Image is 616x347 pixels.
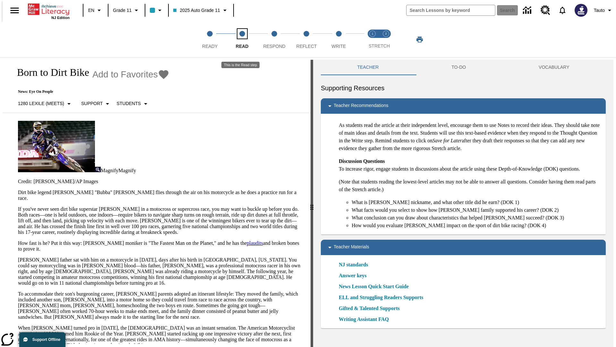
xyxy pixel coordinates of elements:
p: Teacher Recommendations [334,102,388,110]
a: Data Center [519,2,537,19]
button: Class: 2025 Auto Grade 11, Select your class [171,4,231,16]
button: Teacher [321,60,415,75]
span: Reflect [296,44,317,49]
button: VOCABULARY [502,60,606,75]
button: Support Offline [19,332,65,347]
span: EN [88,7,94,14]
div: Teacher Materials [321,240,606,255]
span: Respond [263,44,285,49]
p: As students read the article at their independent level, encourage them to use Notes to record th... [339,121,601,152]
button: Read step 2 of 5 [223,22,261,57]
span: Ready [202,44,218,49]
p: Credit: [PERSON_NAME]/AP Images [18,179,303,184]
button: Write step 5 of 5 [320,22,357,57]
button: Ready step 1 of 5 [191,22,228,57]
div: Instructional Panel Tabs [321,60,606,75]
strong: Discussion Questions [339,158,385,164]
button: Select Lexile, 1280 Lexile (Meets) [15,98,75,110]
button: Stretch Respond step 2 of 2 [377,22,395,57]
button: Profile/Settings [591,4,616,16]
button: Select Student [114,98,152,110]
a: NJ standards [339,261,372,269]
span: STRETCH [369,43,390,49]
button: Grade: Grade 11, Select a grade [110,4,143,16]
p: Support [81,100,103,107]
h6: Supporting Resources [321,83,606,93]
div: reading [3,60,311,344]
a: Answer keys, Will open in new browser window or tab [339,272,366,280]
button: Class color is light blue. Change class color [147,4,166,16]
span: Grade 11 [113,7,132,14]
a: plaudits [247,240,263,246]
a: Writing Assistant FAQ [339,316,393,323]
button: Open side menu [5,1,24,20]
h1: Born to Dirt Bike [10,67,89,78]
a: ELL and Struggling Readers Supports [339,294,427,301]
button: Print [409,34,430,45]
span: Tauto [594,7,605,14]
div: activity [313,60,613,347]
span: Magnify [101,168,118,173]
span: Write [331,44,346,49]
button: Respond step 3 of 5 [256,22,293,57]
button: Reflect step 4 of 5 [288,22,325,57]
button: Add to Favorites - Born to Dirt Bike [92,69,169,80]
div: Teacher Recommendations [321,98,606,114]
span: NJ Edition [51,16,70,20]
img: Avatar [575,4,587,17]
div: Home [28,2,70,20]
p: News: Eye On People [10,89,169,94]
text: 1 [372,32,373,35]
a: Resource Center, Will open in new tab [537,2,554,19]
button: Stretch Read step 1 of 2 [363,22,382,57]
p: How fast is he? Put it this way: [PERSON_NAME] moniker is "The Fastest Man on the Planet," and he... [18,240,303,252]
li: How would you evaluate [PERSON_NAME] impact on the sport of dirt bike racing? (DOK 4) [352,222,601,229]
p: To increase rigor, engage students in discussions about the article using these Depth-of-Knowledg... [339,157,601,173]
p: (Note that students reading the lowest-level articles may not be able to answer all questions. Co... [339,178,601,193]
em: Save for Later [432,138,462,143]
span: Support Offline [32,337,60,342]
span: 2025 Auto Grade 11 [173,7,220,14]
img: Magnify [95,167,101,172]
button: Scaffolds, Support [79,98,114,110]
div: Press Enter or Spacebar and then press right and left arrow keys to move the slider [311,60,313,347]
span: Add to Favorites [92,69,158,80]
p: 1280 Lexile (Meets) [18,100,64,107]
img: Motocross racer James Stewart flies through the air on his dirt bike. [18,121,95,172]
li: What is [PERSON_NAME] nickname, and what other title did he earn? (DOK 1) [352,199,601,206]
li: What facts would you select to show how [PERSON_NAME] family supported his career? (DOK 2) [352,206,601,214]
a: Notifications [554,2,571,19]
input: search field [406,5,495,15]
button: Select a new avatar [571,2,591,19]
a: News Lesson Quick Start Guide, Will open in new browser window or tab [339,283,409,290]
p: [PERSON_NAME] father sat with him on a motorcycle in [DATE], days after his birth in [GEOGRAPHIC_... [18,257,303,286]
text: 2 [385,32,387,35]
span: Magnify [118,168,136,173]
a: Gifted & Talented Supports [339,305,404,312]
p: Students [116,100,141,107]
li: What conclusion can you draw about characteristics that helped [PERSON_NAME] succeed? (DOK 3) [352,214,601,222]
div: This is the Read step [221,62,260,68]
p: To accommodate their son's burgeoning career, [PERSON_NAME] parents adopted an itinerant lifestyl... [18,291,303,320]
button: TO-DO [415,60,502,75]
p: Teacher Materials [334,244,369,251]
p: If you've never seen dirt bike superstar [PERSON_NAME] in a motocross or supercross race, you may... [18,206,303,235]
span: Read [236,44,249,49]
p: Dirt bike legend [PERSON_NAME] "Bubba" [PERSON_NAME] flies through the air on his motorcycle as h... [18,190,303,201]
button: Language: EN, Select a language [85,4,106,16]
